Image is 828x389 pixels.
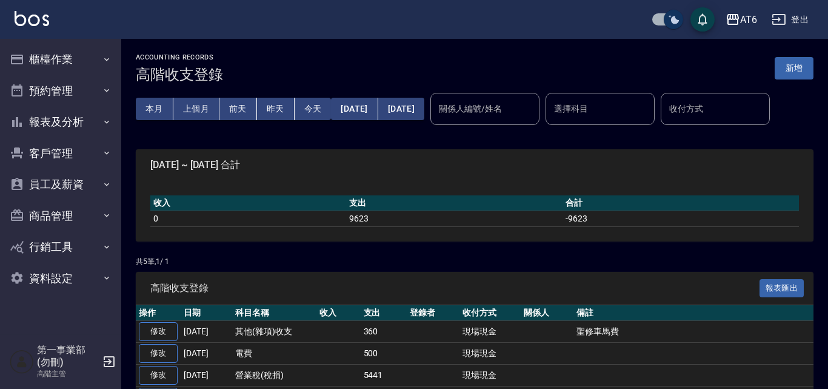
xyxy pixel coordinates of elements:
button: 今天 [295,98,332,120]
th: 合計 [563,195,799,211]
button: [DATE] [378,98,424,120]
th: 登錄者 [407,305,459,321]
th: 收入 [316,305,361,321]
th: 操作 [136,305,181,321]
img: Logo [15,11,49,26]
button: 昨天 [257,98,295,120]
td: -9623 [563,211,799,226]
a: 修改 [139,344,178,363]
button: 登出 [767,8,813,31]
a: 修改 [139,322,178,341]
h3: 高階收支登錄 [136,66,223,83]
p: 共 5 筆, 1 / 1 [136,256,813,267]
td: 5441 [361,364,407,386]
th: 收付方式 [459,305,521,321]
button: AT6 [721,7,762,32]
button: 新增 [775,57,813,79]
h5: 第一事業部 (勿刪) [37,344,99,368]
button: 資料設定 [5,263,116,294]
a: 修改 [139,366,178,385]
button: 報表匯出 [760,279,804,298]
button: 員工及薪資 [5,169,116,200]
button: 預約管理 [5,75,116,107]
button: 行銷工具 [5,231,116,263]
img: Person [10,350,34,374]
button: 商品管理 [5,200,116,232]
td: 電費 [232,343,316,365]
td: 現場現金 [459,343,521,365]
button: 報表及分析 [5,106,116,138]
button: 前天 [219,98,257,120]
button: save [690,7,715,32]
span: 高階收支登錄 [150,282,760,294]
th: 支出 [346,195,563,211]
td: [DATE] [181,343,232,365]
th: 收入 [150,195,346,211]
td: 0 [150,211,346,226]
div: AT6 [740,12,757,27]
th: 科目名稱 [232,305,316,321]
button: [DATE] [331,98,378,120]
th: 關係人 [521,305,573,321]
td: 營業稅(稅捐) [232,364,316,386]
td: [DATE] [181,321,232,343]
th: 日期 [181,305,232,321]
span: [DATE] ~ [DATE] 合計 [150,159,799,171]
h2: ACCOUNTING RECORDS [136,53,223,61]
td: 其他(雜項)收支 [232,321,316,343]
th: 支出 [361,305,407,321]
td: 500 [361,343,407,365]
td: 9623 [346,211,563,226]
td: 360 [361,321,407,343]
button: 客戶管理 [5,138,116,169]
td: 現場現金 [459,321,521,343]
button: 上個月 [173,98,219,120]
button: 櫃檯作業 [5,44,116,75]
a: 報表匯出 [760,282,804,293]
a: 新增 [775,62,813,73]
p: 高階主管 [37,368,99,379]
td: 現場現金 [459,364,521,386]
button: 本月 [136,98,173,120]
td: [DATE] [181,364,232,386]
